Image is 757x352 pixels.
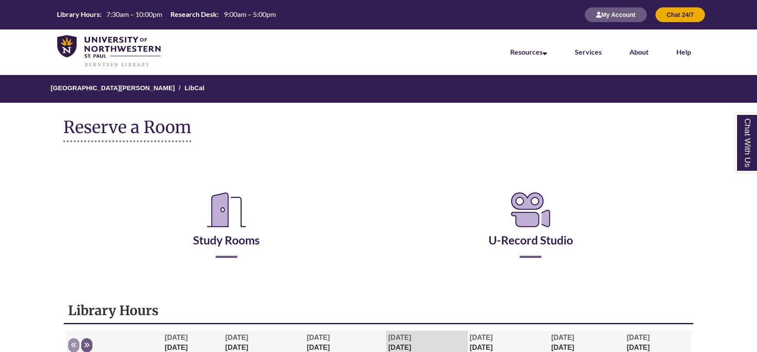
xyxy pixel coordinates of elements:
[627,334,650,341] span: [DATE]
[470,334,493,341] span: [DATE]
[165,334,188,341] span: [DATE]
[193,212,260,247] a: Study Rooms
[63,75,694,103] nav: Breadcrumb
[655,11,705,18] a: Chat 24/7
[551,334,574,341] span: [DATE]
[655,7,705,22] button: Chat 24/7
[57,35,161,68] img: UNWSP Library Logo
[53,10,103,19] th: Library Hours:
[225,334,248,341] span: [DATE]
[585,11,647,18] a: My Account
[53,10,279,19] table: Hours Today
[629,48,649,56] a: About
[676,48,691,56] a: Help
[510,48,547,56] a: Resources
[575,48,602,56] a: Services
[63,164,694,284] div: Reserve a Room
[388,334,411,341] span: [DATE]
[53,10,279,20] a: Hours Today
[63,118,191,142] h1: Reserve a Room
[106,10,162,18] span: 7:30am – 10:00pm
[68,302,689,319] h1: Library Hours
[51,84,175,91] a: [GEOGRAPHIC_DATA][PERSON_NAME]
[585,7,647,22] button: My Account
[307,334,330,341] span: [DATE]
[488,212,573,247] a: U-Record Studio
[184,84,204,91] a: LibCal
[224,10,276,18] span: 9:00am – 5:00pm
[167,10,220,19] th: Research Desk:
